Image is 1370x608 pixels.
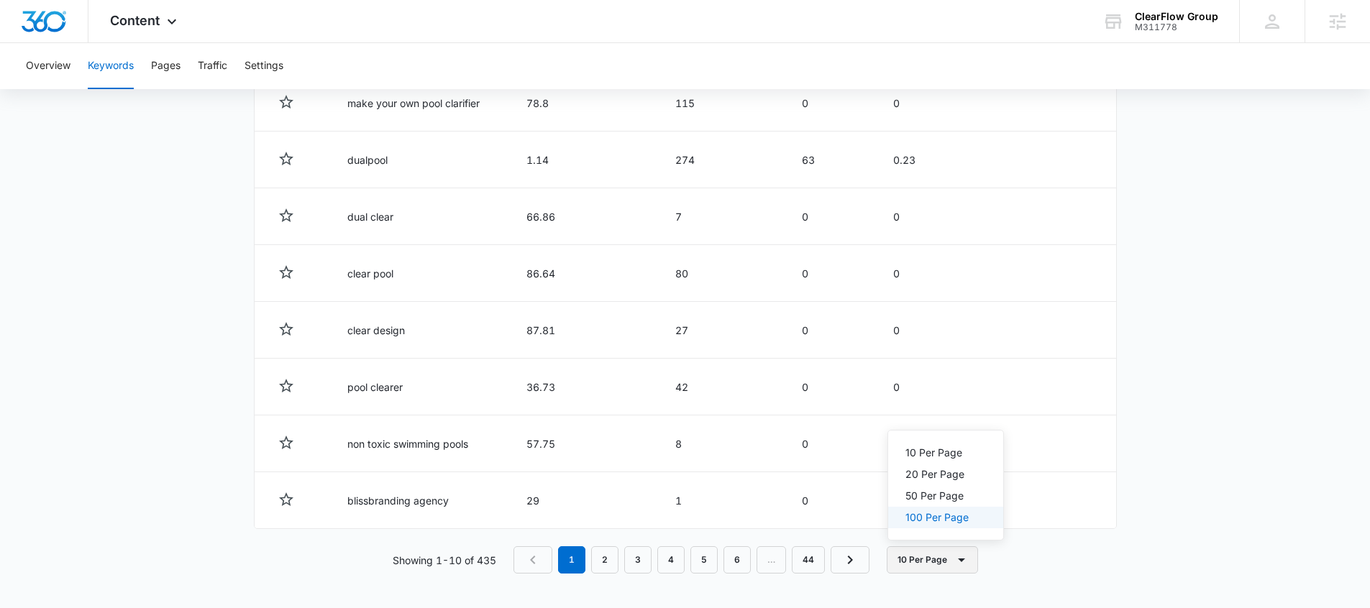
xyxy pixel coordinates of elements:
[509,359,658,415] td: 36.73
[888,464,1003,485] button: 20 Per Page
[785,245,877,302] td: 0
[509,75,658,132] td: 78.8
[330,415,509,472] td: non toxic swimming pools
[330,472,509,529] td: blissbranding agency
[1135,11,1218,22] div: account name
[887,546,978,574] button: 10 Per Page
[657,546,685,574] a: Page 4
[658,75,784,132] td: 115
[1135,22,1218,32] div: account id
[330,75,509,132] td: make your own pool clarifier
[658,302,784,359] td: 27
[658,188,784,245] td: 7
[198,43,227,89] button: Traffic
[624,546,652,574] a: Page 3
[888,485,1003,507] button: 50 Per Page
[876,245,957,302] td: 0
[905,448,969,458] div: 10 Per Page
[330,188,509,245] td: dual clear
[876,415,957,472] td: 0
[658,245,784,302] td: 80
[785,472,877,529] td: 0
[792,546,825,574] a: Page 44
[785,302,877,359] td: 0
[876,188,957,245] td: 0
[151,43,181,89] button: Pages
[513,546,869,574] nav: Pagination
[509,302,658,359] td: 87.81
[905,512,969,522] div: 100 Per Page
[785,188,877,245] td: 0
[723,546,751,574] a: Page 6
[785,75,877,132] td: 0
[785,415,877,472] td: 0
[509,188,658,245] td: 66.86
[88,43,134,89] button: Keywords
[658,415,784,472] td: 8
[509,415,658,472] td: 57.75
[876,302,957,359] td: 0
[509,472,658,529] td: 29
[876,359,957,415] td: 0
[876,472,957,529] td: 0
[658,132,784,188] td: 274
[330,302,509,359] td: clear design
[509,132,658,188] td: 1.14
[330,245,509,302] td: clear pool
[876,132,957,188] td: 0.23
[905,469,969,479] div: 20 Per Page
[888,507,1003,528] button: 100 Per Page
[330,359,509,415] td: pool clearer
[26,43,70,89] button: Overview
[905,491,969,501] div: 50 Per Page
[591,546,618,574] a: Page 2
[330,132,509,188] td: dualpool
[690,546,718,574] a: Page 5
[509,245,658,302] td: 86.64
[785,132,877,188] td: 63
[658,472,784,529] td: 1
[393,553,496,568] p: Showing 1-10 of 435
[888,442,1003,464] button: 10 Per Page
[831,546,869,574] a: Next Page
[658,359,784,415] td: 42
[785,359,877,415] td: 0
[110,13,160,28] span: Content
[876,75,957,132] td: 0
[245,43,283,89] button: Settings
[558,546,585,574] em: 1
